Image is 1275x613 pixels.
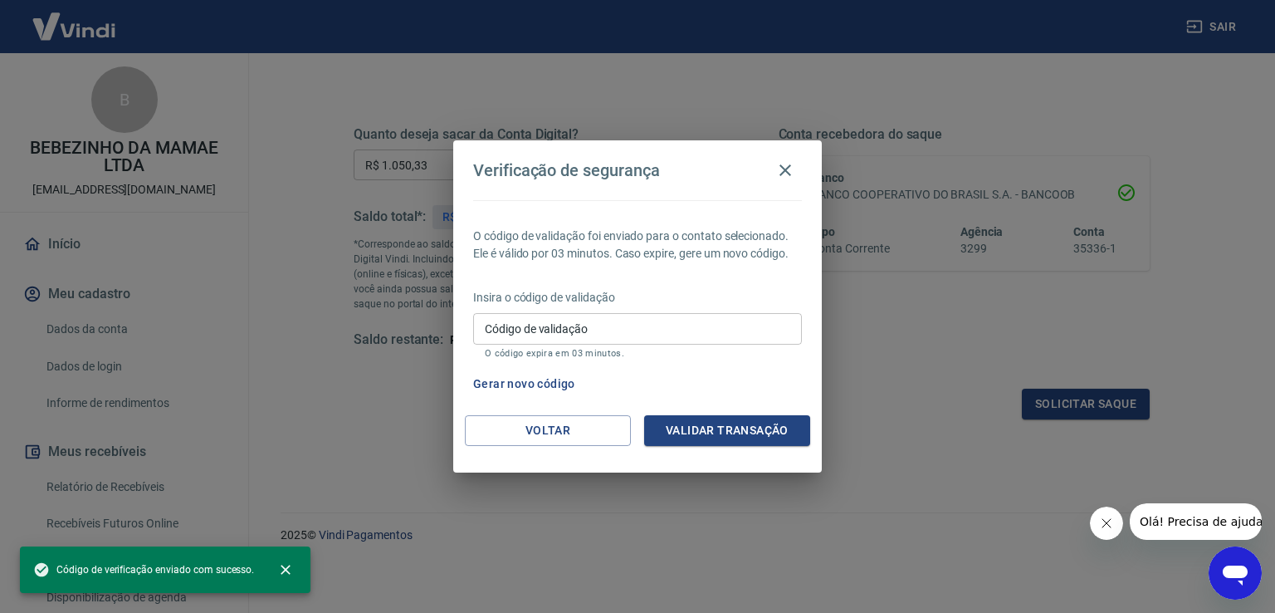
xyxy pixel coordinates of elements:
span: Olá! Precisa de ajuda? [10,12,139,25]
button: Voltar [465,415,631,446]
button: close [267,552,304,588]
p: O código de validação foi enviado para o contato selecionado. Ele é válido por 03 minutos. Caso e... [473,228,802,262]
iframe: Fechar mensagem [1090,507,1123,540]
button: Validar transação [644,415,810,446]
p: Insira o código de validação [473,289,802,306]
h4: Verificação de segurança [473,160,660,180]
p: O código expira em 03 minutos. [485,348,790,359]
iframe: Botão para abrir a janela de mensagens [1209,547,1262,600]
button: Gerar novo código [467,369,582,400]
iframe: Mensagem da empresa [1130,503,1262,540]
span: Código de verificação enviado com sucesso. [33,562,254,578]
